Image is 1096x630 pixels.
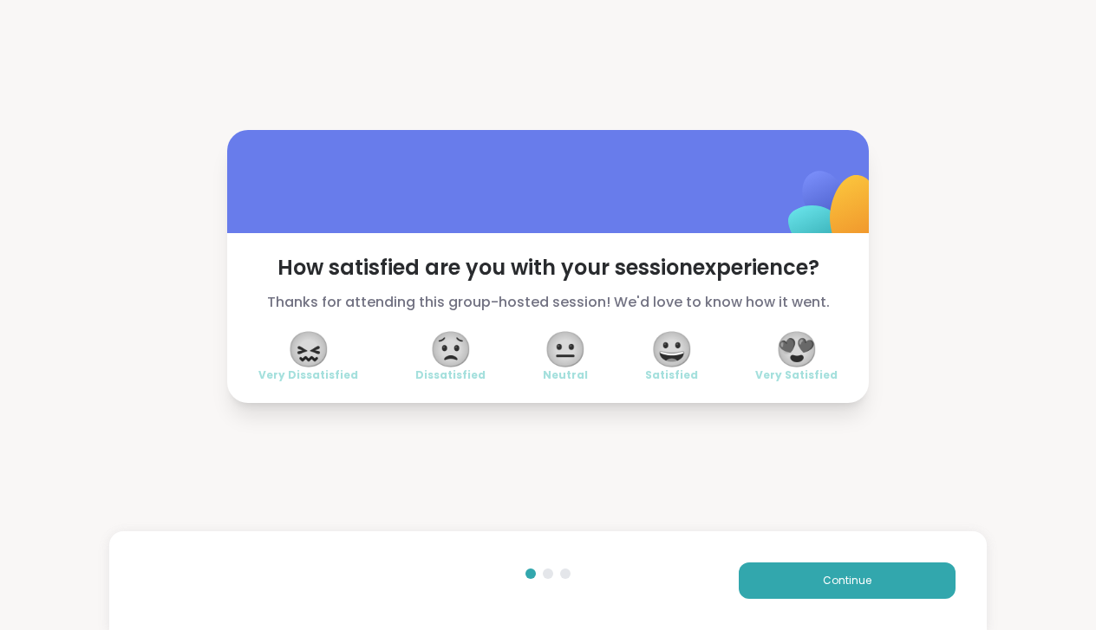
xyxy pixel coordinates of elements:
span: Dissatisfied [415,368,486,382]
span: 😀 [650,334,694,365]
span: Very Satisfied [755,368,838,382]
span: 😟 [429,334,473,365]
span: Neutral [543,368,588,382]
span: 😖 [287,334,330,365]
span: Continue [823,573,871,588]
span: Thanks for attending this group-hosted session! We'd love to know how it went. [258,292,838,313]
span: 😐 [544,334,587,365]
img: ShareWell Logomark [747,126,920,298]
button: Continue [739,562,956,599]
span: Very Dissatisfied [258,368,358,382]
span: How satisfied are you with your session experience? [258,254,838,282]
span: 😍 [775,334,819,365]
span: Satisfied [645,368,698,382]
